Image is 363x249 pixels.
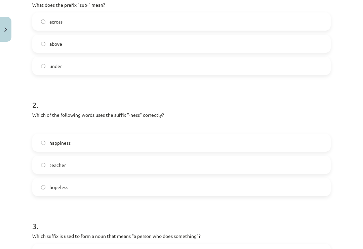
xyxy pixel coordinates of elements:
p: Which of the following words uses the suffix "-ness" correctly? [32,111,331,118]
p: Which suffix is used to form a noun that means "a person who does something"? [32,233,331,240]
h1: 2 . [32,88,331,109]
input: happiness [41,141,45,145]
span: above [49,40,62,47]
p: What does the prefix "sub-" mean? [32,1,331,8]
span: teacher [49,162,66,169]
input: teacher [41,163,45,167]
input: under [41,64,45,68]
span: hopeless [49,184,68,191]
input: hopeless [41,185,45,189]
span: under [49,63,62,70]
input: across [41,20,45,24]
input: above [41,42,45,46]
img: icon-close-lesson-0947bae3869378f0d4975bcd49f059093ad1ed9edebbc8119c70593378902aed.svg [4,28,7,32]
span: happiness [49,139,71,146]
h1: 3 . [32,210,331,230]
span: across [49,18,63,25]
